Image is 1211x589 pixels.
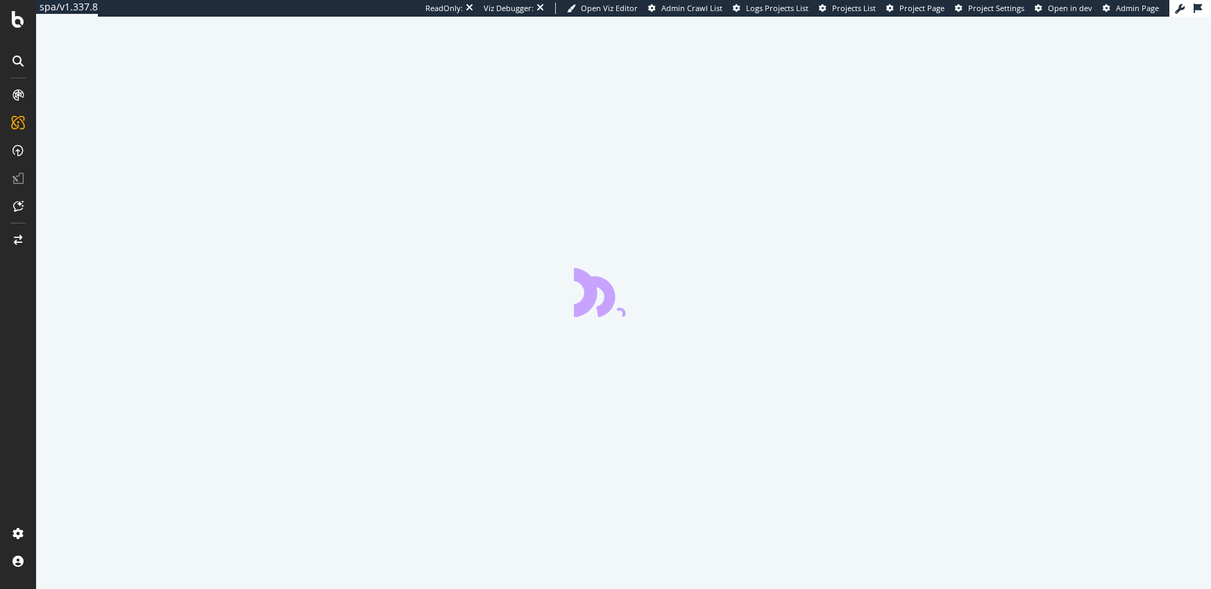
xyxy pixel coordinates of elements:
[567,3,638,14] a: Open Viz Editor
[581,3,638,13] span: Open Viz Editor
[899,3,945,13] span: Project Page
[1116,3,1159,13] span: Admin Page
[746,3,808,13] span: Logs Projects List
[1103,3,1159,14] a: Admin Page
[574,267,674,317] div: animation
[648,3,722,14] a: Admin Crawl List
[886,3,945,14] a: Project Page
[832,3,876,13] span: Projects List
[425,3,463,14] div: ReadOnly:
[1035,3,1092,14] a: Open in dev
[1048,3,1092,13] span: Open in dev
[733,3,808,14] a: Logs Projects List
[968,3,1024,13] span: Project Settings
[484,3,534,14] div: Viz Debugger:
[661,3,722,13] span: Admin Crawl List
[819,3,876,14] a: Projects List
[955,3,1024,14] a: Project Settings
